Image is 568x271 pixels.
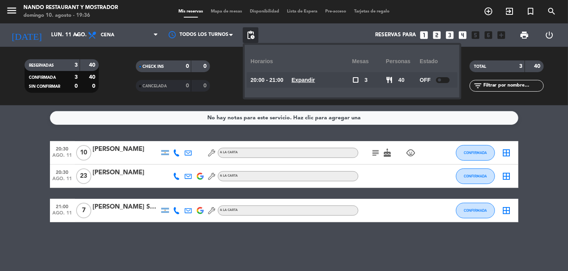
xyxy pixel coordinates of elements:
i: arrow_drop_down [73,30,82,40]
span: 3 [365,76,368,85]
div: No hay notas para este servicio. Haz clic para agregar una [207,113,361,122]
strong: 0 [186,64,189,69]
i: power_settings_new [545,30,554,40]
span: 10 [76,145,91,161]
span: Pre-acceso [321,9,350,14]
span: 40 [399,76,405,85]
div: personas [386,51,420,72]
strong: 40 [89,74,97,80]
strong: 40 [534,64,542,69]
span: restaurant [386,76,393,83]
i: exit_to_app [505,7,514,16]
span: ago. 11 [53,211,72,220]
i: child_care [406,148,416,158]
span: ago. 11 [53,176,72,185]
span: CHECK INS [143,65,164,69]
i: looks_two [432,30,442,40]
i: turned_in_not [526,7,535,16]
span: CONFIRMADA [464,208,487,213]
i: looks_3 [445,30,455,40]
img: google-logo.png [197,173,204,180]
i: border_all [502,206,511,215]
i: looks_one [419,30,429,40]
i: search [547,7,556,16]
span: Mis reservas [174,9,207,14]
i: looks_5 [471,30,481,40]
span: RESERVADAS [29,64,54,67]
span: ago. 11 [53,153,72,162]
i: border_all [502,172,511,181]
span: SIN CONFIRMAR [29,85,61,89]
i: filter_list [474,81,483,90]
span: Tarjetas de regalo [350,9,394,14]
span: 21:00 [53,202,72,211]
span: TOTAL [474,65,486,69]
div: Estado [420,51,454,72]
div: [PERSON_NAME] Santa [PERSON_NAME] [93,202,159,212]
div: Mesas [352,51,386,72]
i: cake [383,148,392,158]
strong: 0 [203,64,208,69]
span: A LA CARTA [220,174,238,177]
strong: 0 [186,83,189,89]
span: 7 [76,203,91,218]
span: CONFIRMADA [464,151,487,155]
span: CONFIRMADA [29,76,56,80]
span: CANCELADA [143,84,167,88]
i: menu [6,5,18,16]
span: pending_actions [246,30,255,40]
span: A LA CARTA [220,209,238,212]
img: google-logo.png [197,207,204,214]
span: Cena [101,32,114,38]
div: [PERSON_NAME] [93,144,159,154]
div: [PERSON_NAME] [93,168,159,178]
span: Reservas para [376,32,417,38]
u: Expandir [292,77,315,83]
span: 20:00 - 21:00 [251,76,283,85]
span: check_box_outline_blank [352,76,359,83]
strong: 3 [520,64,523,69]
button: menu [6,5,18,19]
input: Filtrar por nombre... [483,81,543,90]
strong: 3 [75,62,78,68]
div: LOG OUT [537,23,562,47]
i: add_circle_outline [484,7,493,16]
i: border_all [502,148,511,158]
span: CONFIRMADA [464,174,487,178]
i: looks_4 [458,30,468,40]
strong: 3 [75,74,78,80]
strong: 0 [203,83,208,89]
button: CONFIRMADA [456,168,495,184]
button: CONFIRMADA [456,145,495,161]
div: domingo 10. agosto - 19:36 [23,12,118,19]
span: 20:30 [53,144,72,153]
button: CONFIRMADA [456,203,495,218]
strong: 0 [75,83,78,89]
div: Horarios [251,51,352,72]
i: [DATE] [6,27,47,44]
strong: 0 [92,83,97,89]
i: add_box [497,30,507,40]
i: subject [371,148,381,158]
span: OFF [420,76,431,85]
span: A LA CARTA [220,151,238,154]
span: Mapa de mesas [207,9,246,14]
div: Nando Restaurant y Mostrador [23,4,118,12]
strong: 40 [89,62,97,68]
span: Lista de Espera [283,9,321,14]
span: print [520,30,529,40]
i: looks_6 [484,30,494,40]
span: Disponibilidad [246,9,283,14]
span: 20:30 [53,167,72,176]
span: 23 [76,168,91,184]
